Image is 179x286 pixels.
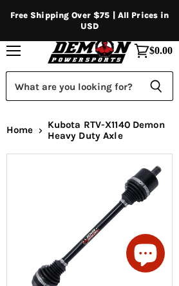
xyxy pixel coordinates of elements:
a: Home [6,125,33,136]
a: $0.00 [127,37,179,65]
img: Demon Powersports [45,36,135,65]
inbox-online-store-chat: Shopify online store chat [122,234,169,276]
span: $0.00 [149,45,173,57]
input: Search [6,71,139,101]
form: Product [6,71,173,101]
span: Kubota RTV-X1140 Demon Heavy Duty Axle [48,120,173,142]
button: Search [139,71,173,101]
